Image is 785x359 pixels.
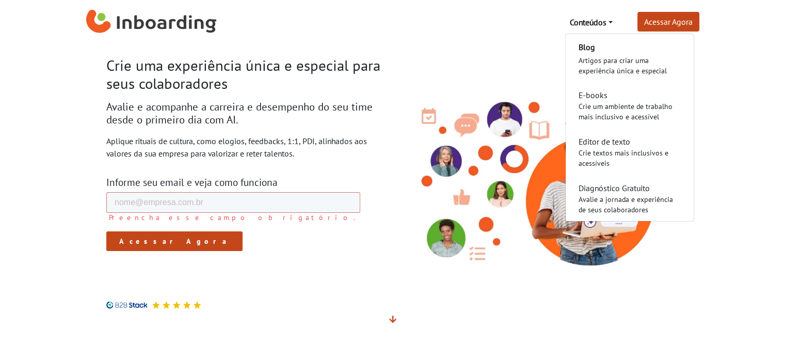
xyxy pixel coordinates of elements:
iframe: Form 0 [106,192,360,289]
img: Avaliação 5 estrelas no B2B Stack [152,301,160,309]
div: Avalie a jornada e experiência de seus colaboradores [578,194,681,215]
a: Conteúdos [565,12,616,33]
div: Conteúdos [565,34,694,222]
div: Crie textos mais inclusivos e acessíveis [578,148,681,168]
a: E-booksCrie um ambiente de trabalho mais inclusivo e acessível [566,83,694,129]
img: Inboarding - Rutuais de Cultura com Inteligência Ariticial. Feedback, conversas 1:1, PDI. [400,83,679,271]
div: Artigos para criar uma experiência única e especial [578,55,681,76]
div: Crie um ambiente de trabalho mais inclusivo e acessível [578,101,681,122]
h2: Avalie e acompanhe a carreira e desempenho do seu time desde o primeiro dia com AI. [106,101,385,127]
span: Veja mais detalhes abaixo [389,314,396,324]
input: Acessar Agora [68,42,204,62]
img: Inboarding Home [86,7,217,38]
h1: Crie uma experiência única e especial para seus colaboradores [106,57,385,92]
img: Avaliação 5 estrelas no B2B Stack [183,301,191,309]
a: Blog Artigos para criar uma experiência única e especial [566,34,694,83]
h6: Blog [578,41,681,53]
img: B2B Stack logo [106,301,148,309]
img: Avaliação 5 estrelas no B2B Stack [193,301,201,309]
img: Avaliação 5 estrelas no B2B Stack [162,301,170,309]
p: Aplique rituais de cultura, como elogios, feedbacks, 1:1, PDI, alinhados aos valores da sua empre... [106,135,385,160]
a: Inboarding Home Page [86,4,217,40]
img: Avaliação 5 estrelas no B2B Stack [172,301,181,309]
a: Acessar Agora [637,12,699,32]
a: Editor de textoCrie textos mais inclusivos e acessíveis [566,129,694,175]
div: Avaliação 5 estrelas no B2B Stack [148,301,201,309]
h3: Informe seu email e veja como funciona [106,176,385,188]
a: Diagnóstico GratuitoAvalie a jornada e experiência de seus colaboradores [566,175,694,222]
